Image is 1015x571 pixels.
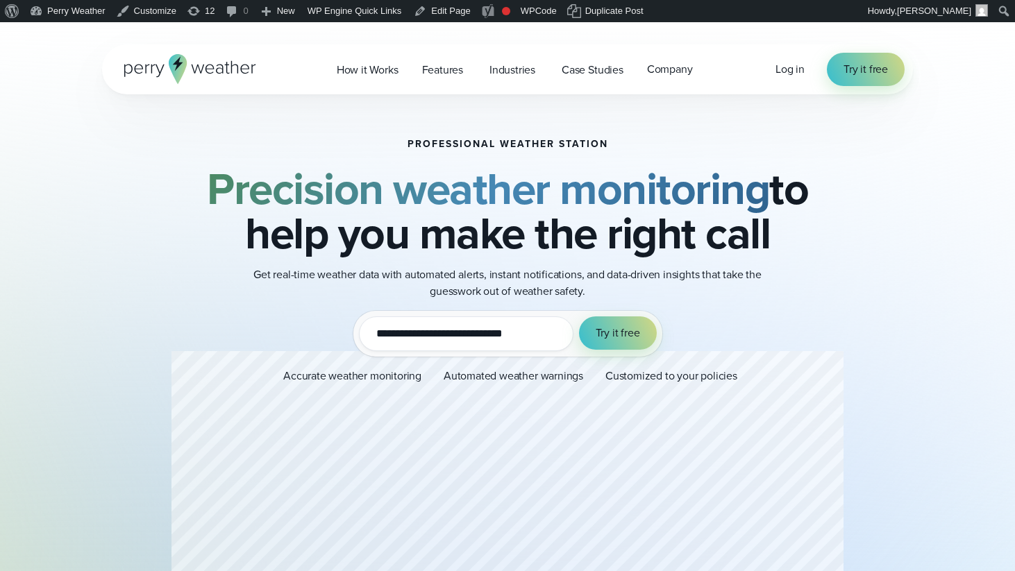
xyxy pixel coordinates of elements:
span: Case Studies [562,62,623,78]
span: Try it free [596,325,640,341]
a: How it Works [325,56,410,84]
a: Case Studies [550,56,635,84]
span: Industries [489,62,535,78]
button: Try it free [579,316,657,350]
div: Needs improvement [502,7,510,15]
p: Automated weather warnings [444,368,583,384]
span: [PERSON_NAME] [897,6,971,16]
p: Get real-time weather data with automated alerts, instant notifications, and data-driven insights... [230,266,785,300]
p: Customized to your policies [605,368,737,384]
span: Try it free [844,61,888,78]
span: Features [422,62,463,78]
h1: Professional Weather Station [408,139,608,150]
p: Accurate weather monitoring [283,368,421,384]
span: Company [647,61,693,78]
a: Log in [775,61,805,78]
span: How it Works [337,62,399,78]
h2: to help you make the right call [171,167,844,255]
span: Log in [775,61,805,77]
strong: Precision weather monitoring [207,156,769,221]
a: Try it free [827,53,905,86]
